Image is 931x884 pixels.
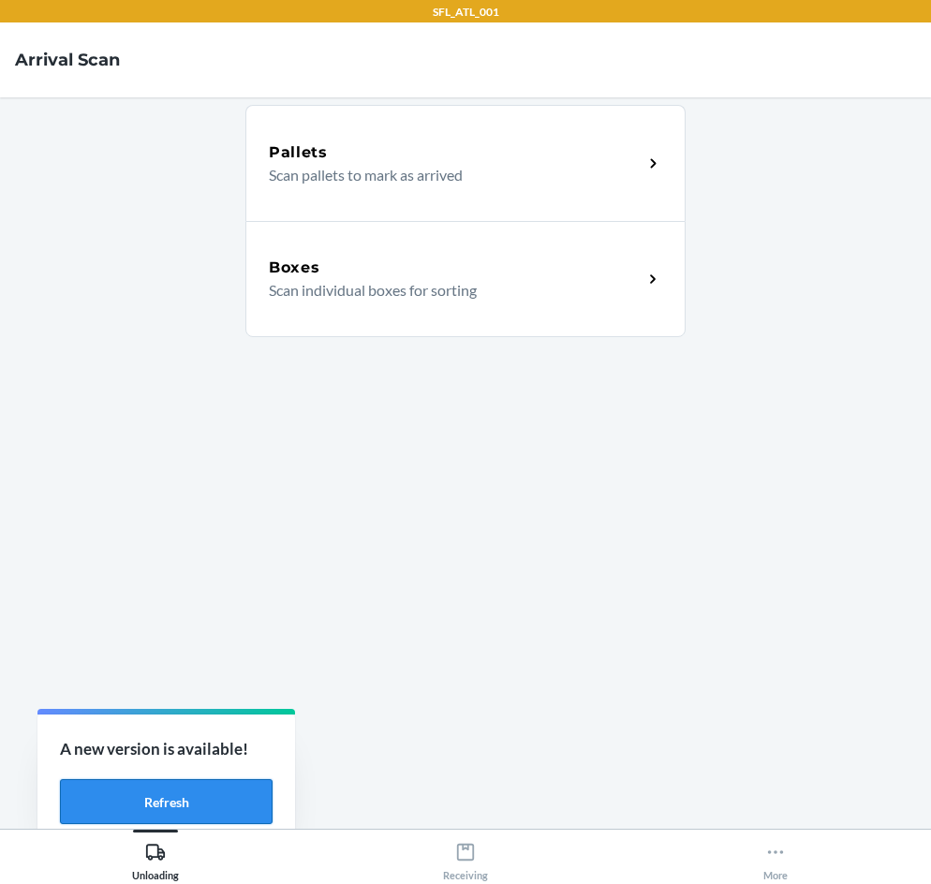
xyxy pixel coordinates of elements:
button: More [621,830,931,881]
button: Refresh [60,779,273,824]
p: Scan pallets to mark as arrived [269,164,628,186]
p: SFL_ATL_001 [433,4,499,21]
div: Unloading [132,834,179,881]
p: Scan individual boxes for sorting [269,279,628,302]
a: BoxesScan individual boxes for sorting [245,221,686,337]
h5: Boxes [269,257,320,279]
a: PalletsScan pallets to mark as arrived [245,105,686,221]
h5: Pallets [269,141,328,164]
div: Receiving [443,834,488,881]
h4: Arrival Scan [15,48,120,72]
button: Receiving [310,830,620,881]
div: More [763,834,788,881]
p: A new version is available! [60,737,273,761]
